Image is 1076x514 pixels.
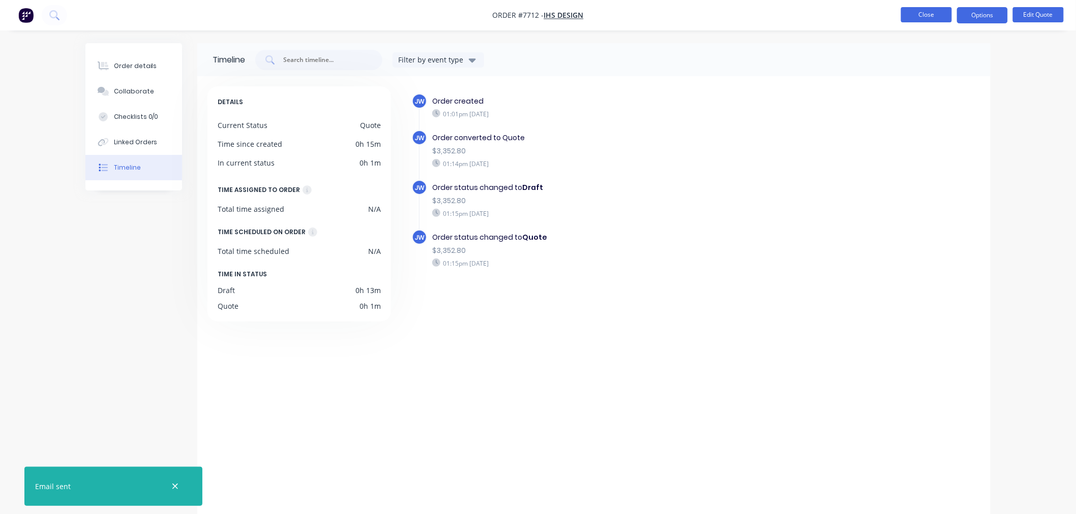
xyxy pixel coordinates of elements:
a: IHS Design [544,11,584,20]
div: Order created [432,96,784,107]
div: 01:14pm [DATE] [432,159,784,168]
div: TIME SCHEDULED ON ORDER [218,227,306,238]
div: 0h 1m [360,301,381,311]
img: Factory [18,8,34,23]
div: Collaborate [114,87,154,96]
div: 01:15pm [DATE] [432,259,784,268]
button: Edit Quote [1013,7,1064,22]
div: Time since created [218,139,282,149]
div: Timeline [114,163,141,172]
span: TIME IN STATUS [218,269,267,280]
span: JW [414,133,425,143]
div: Order status changed to [432,182,784,193]
div: 0h 1m [360,157,381,168]
div: Total time assigned [218,204,284,214]
button: Order details [85,53,182,79]
div: Current Status [218,120,267,131]
div: In current status [218,157,275,168]
b: Draft [522,182,543,192]
span: JW [414,183,425,192]
div: Total time scheduled [218,246,289,256]
div: Order converted to Quote [432,133,784,143]
div: $3,352.80 [432,196,784,206]
div: Filter by event type [398,54,466,65]
button: Checklists 0/0 [85,104,182,130]
div: 0h 15m [355,139,381,149]
button: Filter by event type [393,52,484,68]
div: Quote [360,120,381,131]
button: Options [957,7,1008,23]
span: JW [414,233,425,242]
button: Timeline [85,155,182,180]
span: DETAILS [218,97,243,108]
div: Email sent [35,481,71,492]
div: 01:15pm [DATE] [432,209,784,218]
span: Order #7712 - [493,11,544,20]
div: Timeline [213,54,245,66]
span: JW [414,97,425,106]
div: Linked Orders [114,138,158,147]
button: Close [901,7,952,22]
div: TIME ASSIGNED TO ORDER [218,184,300,196]
input: Search timeline... [282,55,367,65]
button: Collaborate [85,79,182,104]
div: 0h 13m [355,285,381,296]
b: Quote [522,232,547,242]
div: Draft [218,285,235,296]
div: Checklists 0/0 [114,112,159,121]
div: Order status changed to [432,232,784,243]
div: $3,352.80 [432,245,784,256]
div: Order details [114,61,157,71]
div: $3,352.80 [432,146,784,156]
div: Quote [218,301,238,311]
div: N/A [368,246,381,256]
div: 01:01pm [DATE] [432,109,784,118]
button: Linked Orders [85,130,182,155]
div: N/A [368,204,381,214]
